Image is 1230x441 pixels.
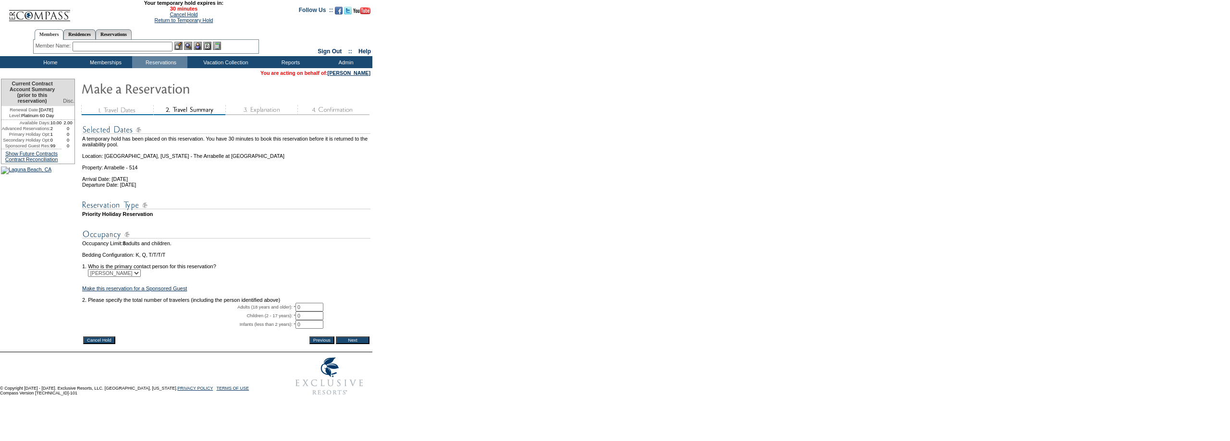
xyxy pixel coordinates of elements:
td: 1. Who is the primary contact person for this reservation? [82,258,370,269]
img: step1_state3.gif [81,105,153,115]
img: Become our fan on Facebook [335,7,343,14]
a: Make this reservation for a Sponsored Guest [82,286,187,291]
a: Follow us on Twitter [344,10,352,15]
td: Memberships [77,56,132,68]
input: Previous [309,336,334,344]
img: Impersonate [194,42,202,50]
img: b_edit.gif [174,42,183,50]
td: 0 [61,131,74,137]
td: 10.00 [50,120,62,126]
td: 99 [50,143,62,149]
img: step3_state1.gif [225,105,297,115]
span: :: [348,48,352,55]
td: Home [22,56,77,68]
td: 0 [61,137,74,143]
a: Subscribe to our YouTube Channel [353,10,370,15]
a: Become our fan on Facebook [335,10,343,15]
a: Sign Out [318,48,342,55]
td: 2 [50,126,62,131]
img: step2_state2.gif [153,105,225,115]
td: 1 [50,131,62,137]
a: Cancel Hold [170,12,197,17]
a: Members [35,29,64,40]
td: Occupancy Limit: adults and children. [82,240,370,246]
img: Follow us on Twitter [344,7,352,14]
td: Arrival Date: [DATE] [82,170,370,182]
td: Location: [GEOGRAPHIC_DATA], [US_STATE] - The Arrabelle at [GEOGRAPHIC_DATA] [82,147,370,159]
td: Admin [317,56,372,68]
input: Next [336,336,369,344]
a: Return to Temporary Hold [155,17,213,23]
a: Residences [63,29,96,39]
td: Platinum 60 Day [1,113,61,120]
img: subTtlResType.gif [82,199,370,211]
td: 2. Please specify the total number of travelers (including the person identified above) [82,297,370,303]
img: Reservations [203,42,211,50]
td: A temporary hold has been placed on this reservation. You have 30 minutes to book this reservatio... [82,136,370,147]
td: Vacation Collection [187,56,262,68]
div: Member Name: [36,42,73,50]
td: Departure Date: [DATE] [82,182,370,188]
input: Cancel Hold [83,336,115,344]
img: Exclusive Resorts [286,352,372,400]
img: step4_state1.gif [297,105,369,115]
img: View [184,42,192,50]
td: Bedding Configuration: K, Q, T/T/T/T [82,252,370,258]
td: 0 [61,126,74,131]
span: You are acting on behalf of: [260,70,370,76]
td: 2.00 [61,120,74,126]
td: Adults (18 years and older): * [82,303,295,311]
a: Contract Reconciliation [5,156,58,162]
img: subTtlOccupancy.gif [82,228,370,240]
td: Infants (less than 2 years): * [82,320,295,329]
img: b_calculator.gif [213,42,221,50]
td: Primary Holiday Opt: [1,131,50,137]
td: Priority Holiday Reservation [82,211,370,217]
a: Reservations [96,29,132,39]
td: Follow Us :: [299,6,333,17]
img: subTtlSelectedDates.gif [82,124,370,136]
td: 0 [61,143,74,149]
td: Reservations [132,56,187,68]
span: Disc. [63,98,74,104]
td: Sponsored Guest Res: [1,143,50,149]
td: Available Days: [1,120,50,126]
td: 0 [50,137,62,143]
td: Children (2 - 17 years): * [82,311,295,320]
img: Laguna Beach, CA [1,167,51,174]
a: PRIVACY POLICY [177,386,213,391]
img: Make Reservation [81,79,273,98]
td: Property: Arrabelle - 514 [82,159,370,170]
td: Current Contract Account Summary (prior to this reservation) [1,79,61,106]
span: 8 [123,240,125,246]
a: Show Future Contracts [5,151,58,156]
img: Compass Home [8,2,71,22]
span: 30 minutes [75,6,292,12]
img: Subscribe to our YouTube Channel [353,7,370,14]
td: Secondary Holiday Opt: [1,137,50,143]
a: TERMS OF USE [217,386,249,391]
a: Help [358,48,371,55]
td: [DATE] [1,106,61,113]
span: Level: [9,113,21,119]
td: Advanced Reservations: [1,126,50,131]
span: Renewal Date: [10,107,39,113]
td: Reports [262,56,317,68]
a: [PERSON_NAME] [328,70,370,76]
